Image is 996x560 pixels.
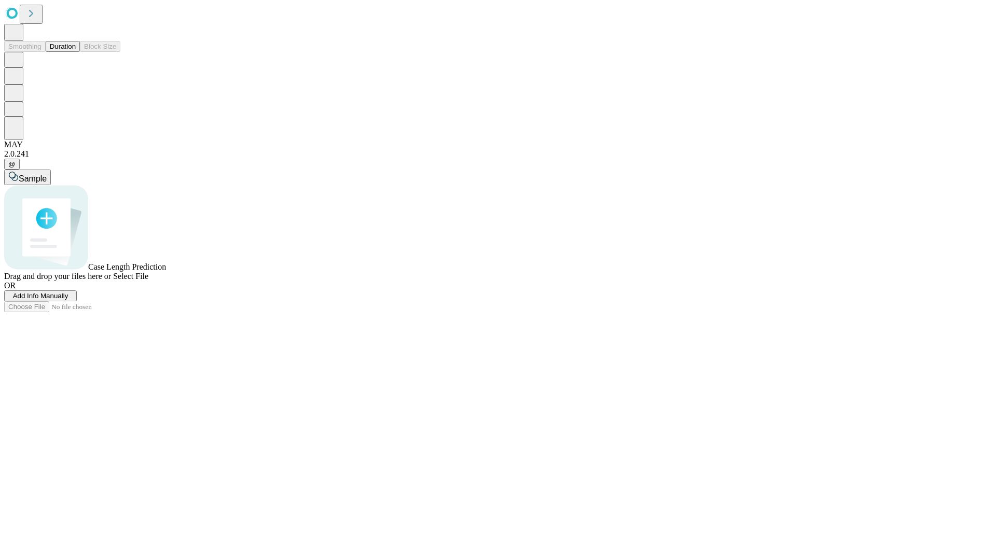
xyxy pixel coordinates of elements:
[8,160,16,168] span: @
[4,272,111,281] span: Drag and drop your files here or
[4,290,77,301] button: Add Info Manually
[4,149,992,159] div: 2.0.241
[4,41,46,52] button: Smoothing
[4,140,992,149] div: MAY
[4,170,51,185] button: Sample
[80,41,120,52] button: Block Size
[13,292,68,300] span: Add Info Manually
[19,174,47,183] span: Sample
[113,272,148,281] span: Select File
[4,159,20,170] button: @
[46,41,80,52] button: Duration
[88,262,166,271] span: Case Length Prediction
[4,281,16,290] span: OR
